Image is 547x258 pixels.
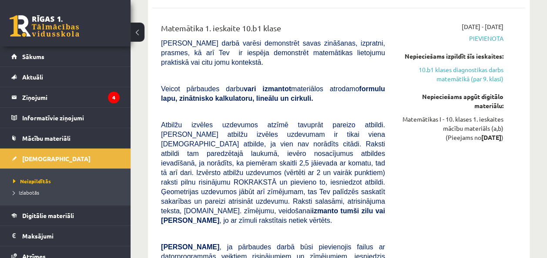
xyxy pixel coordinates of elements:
span: Neizpildītās [13,178,51,185]
span: Mācību materiāli [22,134,70,142]
legend: Maksājumi [22,226,120,246]
a: Ziņojumi4 [11,87,120,107]
a: Neizpildītās [13,177,122,185]
b: izmanto [312,207,338,215]
span: Atbilžu izvēles uzdevumos atzīmē tavuprāt pareizo atbildi. [PERSON_NAME] atbilžu izvēles uzdevuma... [161,121,385,224]
a: [DEMOGRAPHIC_DATA] [11,149,120,169]
div: Matemātika 1. ieskaite 10.b1 klase [161,22,385,38]
a: Digitālie materiāli [11,205,120,225]
a: Rīgas 1. Tālmācības vidusskola [10,15,79,37]
div: Matemātikas I - 10. klases 1. ieskaites mācību materiāls (a,b) (Pieejams no ) [398,115,503,142]
legend: Ziņojumi [22,87,120,107]
span: Sākums [22,53,44,60]
span: Veicot pārbaudes darbu materiālos atrodamo [161,85,385,102]
strong: [DATE] [481,133,501,141]
a: Mācību materiāli [11,128,120,148]
legend: Informatīvie ziņojumi [22,108,120,128]
span: Digitālie materiāli [22,212,74,219]
a: Sākums [11,46,120,66]
span: Pievienota [398,34,503,43]
i: 4 [108,92,120,103]
span: [PERSON_NAME] darbā varēsi demonstrēt savas zināšanas, izpratni, prasmes, kā arī Tev ir iespēja d... [161,40,385,66]
a: Aktuāli [11,67,120,87]
span: [DATE] - [DATE] [462,22,503,31]
span: [DEMOGRAPHIC_DATA] [22,155,91,162]
span: Aktuāli [22,73,43,81]
a: 10.b1 klases diagnostikas darbs matemātikā (par 9. klasi) [398,65,503,83]
a: Izlabotās [13,189,122,196]
a: Informatīvie ziņojumi [11,108,120,128]
div: Nepieciešams izpildīt šīs ieskaites: [398,52,503,61]
span: Izlabotās [13,189,39,196]
b: vari izmantot [244,85,291,93]
a: Maksājumi [11,226,120,246]
span: [PERSON_NAME] [161,243,219,251]
div: Nepieciešams apgūt digitālo materiālu: [398,92,503,110]
b: formulu lapu, zinātnisko kalkulatoru, lineālu un cirkuli. [161,85,385,102]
